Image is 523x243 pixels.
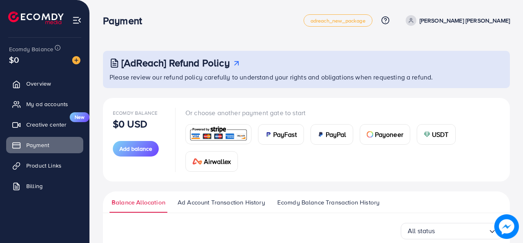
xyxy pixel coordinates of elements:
img: image [494,214,519,239]
h3: [AdReach] Refund Policy [121,57,230,69]
span: $0 [9,54,19,66]
a: Overview [6,75,83,92]
a: cardAirwallex [185,151,238,172]
span: Ecomdy Balance Transaction History [277,198,379,207]
a: cardUSDT [417,124,456,145]
a: Billing [6,178,83,194]
span: Creative center [26,120,66,129]
img: card [317,131,324,138]
img: card [192,158,202,165]
p: Please review our refund policy carefully to understand your rights and obligations when requesti... [110,72,505,82]
span: PayFast [273,129,297,139]
img: card [188,125,249,143]
span: New [70,112,89,122]
input: Search for option [435,225,488,237]
span: PayPal [326,129,346,139]
img: card [265,131,272,138]
span: Payoneer [375,129,403,139]
a: Payment [6,137,83,153]
span: Ecomdy Balance [113,109,158,116]
span: Overview [26,79,51,88]
a: Creative centerNew [6,116,83,133]
a: [PERSON_NAME] [PERSON_NAME] [402,15,510,26]
span: Ecomdy Balance [9,45,53,53]
a: Product Links [6,157,83,174]
span: Ad Account Transaction History [178,198,265,207]
img: card [424,131,430,138]
img: menu [72,16,82,25]
span: Airwallex [204,157,231,166]
span: All status [408,225,435,237]
a: cardPayoneer [360,124,410,145]
span: Add balance [119,145,152,153]
a: card [185,124,251,144]
span: Product Links [26,161,62,170]
a: cardPayFast [258,124,304,145]
p: [PERSON_NAME] [PERSON_NAME] [420,16,510,25]
span: USDT [432,129,449,139]
p: Or choose another payment gate to start [185,108,500,118]
h3: Payment [103,15,148,27]
div: Search for option [401,223,503,239]
img: image [72,56,80,64]
span: adreach_new_package [311,18,365,23]
span: My ad accounts [26,100,68,108]
a: My ad accounts [6,96,83,112]
span: Billing [26,182,43,190]
p: $0 USD [113,119,147,129]
img: card [367,131,373,138]
a: adreach_new_package [304,14,372,27]
span: Payment [26,141,49,149]
img: logo [8,11,64,24]
span: Balance Allocation [112,198,165,207]
button: Add balance [113,141,159,157]
a: cardPayPal [311,124,353,145]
